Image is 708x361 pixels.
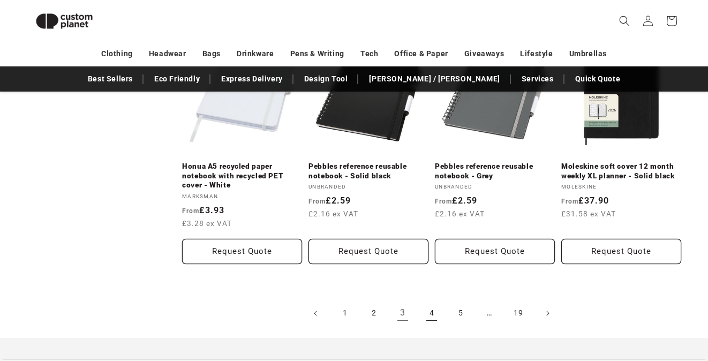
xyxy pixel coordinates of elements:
[360,44,378,63] a: Tech
[182,239,302,264] button: Request Quote
[202,44,221,63] a: Bags
[520,44,553,63] a: Lifestyle
[394,44,448,63] a: Office & Paper
[290,44,344,63] a: Pens & Writing
[27,4,102,38] img: Custom Planet
[333,302,357,325] a: Page 1
[101,44,133,63] a: Clothing
[561,162,681,180] a: Moleskine soft cover 12 month weekly XL planner - Solid black
[569,44,607,63] a: Umbrellas
[304,302,328,325] a: Previous page
[435,239,555,264] button: Request Quote
[308,239,428,264] button: Request Quote
[149,44,186,63] a: Headwear
[570,70,626,88] a: Quick Quote
[216,70,288,88] a: Express Delivery
[478,302,501,325] span: …
[82,70,138,88] a: Best Sellers
[149,70,205,88] a: Eco Friendly
[362,302,386,325] a: Page 2
[182,162,302,190] a: Honua A5 recycled paper notebook with recycled PET cover - White
[182,302,681,325] nav: Pagination
[237,44,274,63] a: Drinkware
[464,44,504,63] a: Giveaways
[613,9,636,33] summary: Search
[420,302,443,325] a: Page 4
[308,162,428,180] a: Pebbles reference reusable notebook - Solid black
[364,70,505,88] a: [PERSON_NAME] / [PERSON_NAME]
[516,70,559,88] a: Services
[561,239,681,264] button: Request Quote
[507,302,530,325] a: Page 19
[449,302,472,325] a: Page 5
[299,70,353,88] a: Design Tool
[524,245,708,361] iframe: Chat Widget
[391,302,415,325] a: Page 3
[435,162,555,180] a: Pebbles reference reusable notebook - Grey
